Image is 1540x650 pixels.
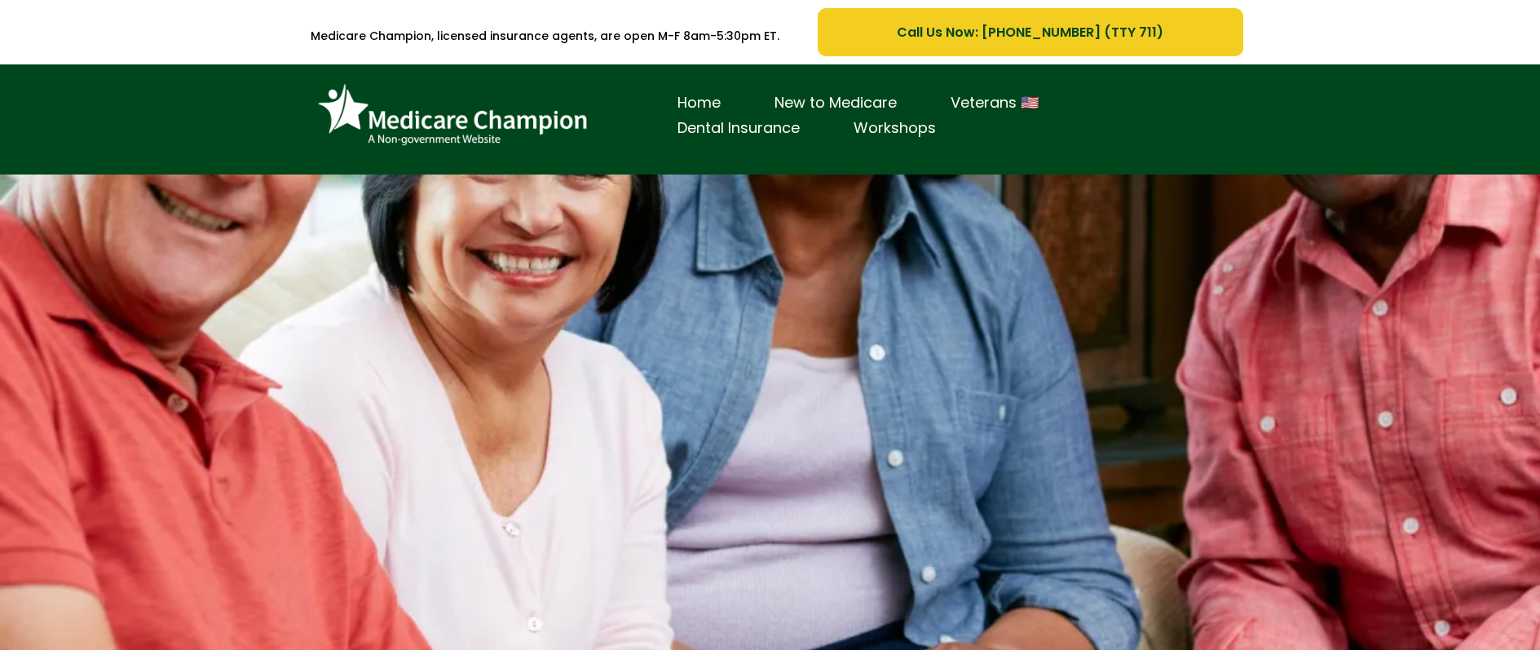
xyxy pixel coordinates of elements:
a: Workshops [827,116,963,141]
span: Call Us Now: [PHONE_NUMBER] (TTY 711) [897,22,1163,42]
img: Brand Logo [310,77,595,154]
p: Medicare Champion, licensed insurance agents, are open M-F 8am-5:30pm ET. [298,19,794,54]
a: Veterans 🇺🇸 [924,91,1066,116]
a: New to Medicare [748,91,924,116]
a: Call Us Now: 1-833-842-1990 (TTY 711) [818,8,1242,56]
a: Home [651,91,748,116]
a: Dental Insurance [651,116,827,141]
